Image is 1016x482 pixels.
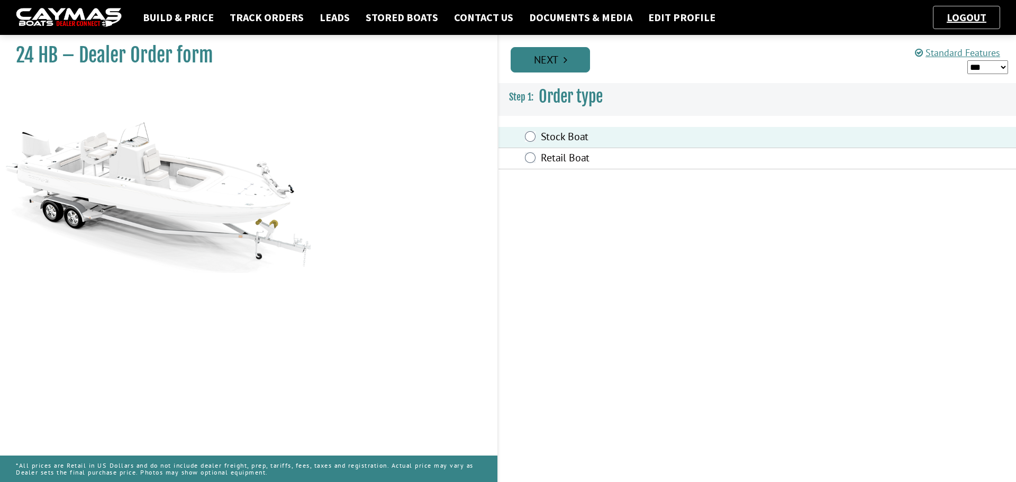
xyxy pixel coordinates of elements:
a: Stored Boats [360,11,443,24]
a: Standard Features [915,47,1000,59]
label: Retail Boat [541,151,826,167]
h1: 24 HB – Dealer Order form [16,43,471,67]
a: Contact Us [449,11,519,24]
h3: Order type [498,77,1016,116]
a: Track Orders [224,11,309,24]
a: Leads [314,11,355,24]
a: Build & Price [138,11,219,24]
p: *All prices are Retail in US Dollars and do not include dealer freight, prep, tariffs, fees, taxe... [16,457,482,481]
a: Documents & Media [524,11,638,24]
label: Stock Boat [541,130,826,145]
a: Next [511,47,590,72]
img: caymas-dealer-connect-2ed40d3bc7270c1d8d7ffb4b79bf05adc795679939227970def78ec6f6c03838.gif [16,8,122,28]
ul: Pagination [508,46,1016,72]
a: Logout [941,11,992,24]
a: Edit Profile [643,11,721,24]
